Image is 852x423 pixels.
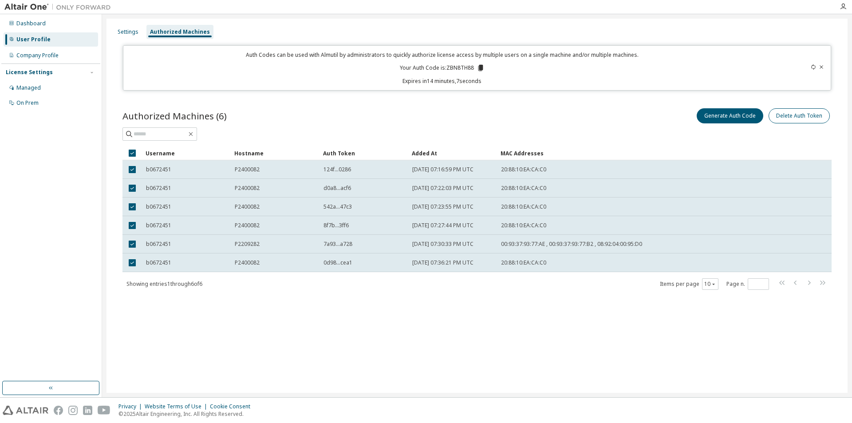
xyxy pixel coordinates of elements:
span: [DATE] 07:23:55 PM UTC [412,203,473,210]
div: Hostname [234,146,316,160]
span: 20:88:10:EA:CA:C0 [501,203,546,210]
span: [DATE] 07:30:33 PM UTC [412,241,473,248]
div: Username [146,146,227,160]
button: Generate Auth Code [697,108,763,123]
div: Auth Token [323,146,405,160]
button: 10 [704,281,716,288]
img: instagram.svg [68,406,78,415]
span: P2209282 [235,241,260,248]
div: User Profile [16,36,51,43]
span: 20:88:10:EA:CA:C0 [501,222,546,229]
span: 542a...47c3 [323,203,352,210]
span: Page n. [726,278,769,290]
span: 7a93...a728 [323,241,352,248]
img: facebook.svg [54,406,63,415]
span: 20:88:10:EA:CA:C0 [501,185,546,192]
span: P2400082 [235,166,260,173]
span: P2400082 [235,203,260,210]
span: b0672451 [146,259,171,266]
img: youtube.svg [98,406,110,415]
span: P2400082 [235,185,260,192]
p: Your Auth Code is: ZBN8TH88 [400,64,485,72]
p: © 2025 Altair Engineering, Inc. All Rights Reserved. [118,410,256,418]
img: Altair One [4,3,115,12]
span: 8f7b...3ff6 [323,222,349,229]
div: Website Terms of Use [145,403,210,410]
div: Privacy [118,403,145,410]
div: Added At [412,146,493,160]
div: Settings [118,28,138,36]
span: d0a8...acf6 [323,185,351,192]
button: Delete Auth Token [769,108,830,123]
span: 0d98...cea1 [323,259,352,266]
span: b0672451 [146,203,171,210]
div: MAC Addresses [501,146,738,160]
div: Authorized Machines [150,28,210,36]
span: b0672451 [146,241,171,248]
span: 20:88:10:EA:CA:C0 [501,259,546,266]
span: 124f...0286 [323,166,351,173]
div: Managed [16,84,41,91]
div: On Prem [16,99,39,107]
p: Auth Codes can be used with Almutil by administrators to quickly authorize license access by mult... [129,51,756,59]
span: Showing entries 1 through 6 of 6 [126,280,202,288]
span: P2400082 [235,259,260,266]
span: [DATE] 07:27:44 PM UTC [412,222,473,229]
img: altair_logo.svg [3,406,48,415]
span: 20:88:10:EA:CA:C0 [501,166,546,173]
span: [DATE] 07:16:59 PM UTC [412,166,473,173]
div: Company Profile [16,52,59,59]
span: 00:93:37:93:77:AE , 00:93:37:93:77:B2 , 08:92:04:00:95:D0 [501,241,642,248]
span: Items per page [660,278,718,290]
span: Authorized Machines (6) [122,110,227,122]
span: [DATE] 07:22:03 PM UTC [412,185,473,192]
span: b0672451 [146,222,171,229]
span: P2400082 [235,222,260,229]
div: License Settings [6,69,53,76]
div: Cookie Consent [210,403,256,410]
span: b0672451 [146,185,171,192]
span: b0672451 [146,166,171,173]
div: Dashboard [16,20,46,27]
span: [DATE] 07:36:21 PM UTC [412,259,473,266]
p: Expires in 14 minutes, 7 seconds [129,77,756,85]
img: linkedin.svg [83,406,92,415]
